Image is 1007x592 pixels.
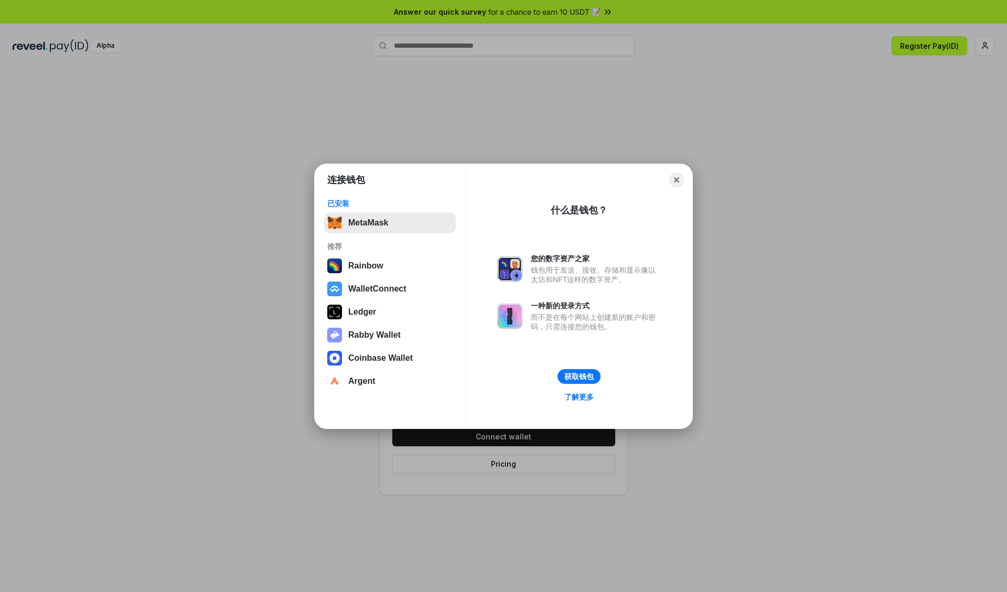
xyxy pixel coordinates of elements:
[327,242,453,251] div: 推荐
[497,256,522,282] img: svg+xml,%3Csvg%20xmlns%3D%22http%3A%2F%2Fwww.w3.org%2F2000%2Fsvg%22%20fill%3D%22none%22%20viewBox...
[348,353,413,363] div: Coinbase Wallet
[327,351,342,365] img: svg+xml,%3Csvg%20width%3D%2228%22%20height%3D%2228%22%20viewBox%3D%220%200%2028%2028%22%20fill%3D...
[324,325,456,346] button: Rabby Wallet
[564,392,594,402] div: 了解更多
[531,313,661,331] div: 而不是在每个网站上创建新的账户和密码，只需连接您的钱包。
[327,305,342,319] img: svg+xml,%3Csvg%20xmlns%3D%22http%3A%2F%2Fwww.w3.org%2F2000%2Fsvg%22%20width%3D%2228%22%20height%3...
[558,390,600,404] a: 了解更多
[324,278,456,299] button: WalletConnect
[324,302,456,322] button: Ledger
[348,284,406,294] div: WalletConnect
[348,330,401,340] div: Rabby Wallet
[564,372,594,381] div: 获取钱包
[327,282,342,296] img: svg+xml,%3Csvg%20width%3D%2228%22%20height%3D%2228%22%20viewBox%3D%220%200%2028%2028%22%20fill%3D...
[324,348,456,369] button: Coinbase Wallet
[348,376,376,386] div: Argent
[497,304,522,329] img: svg+xml,%3Csvg%20xmlns%3D%22http%3A%2F%2Fwww.w3.org%2F2000%2Fsvg%22%20fill%3D%22none%22%20viewBox...
[531,301,661,310] div: 一种新的登录方式
[327,374,342,389] img: svg+xml,%3Csvg%20width%3D%2228%22%20height%3D%2228%22%20viewBox%3D%220%200%2028%2028%22%20fill%3D...
[669,173,684,187] button: Close
[327,328,342,342] img: svg+xml,%3Csvg%20xmlns%3D%22http%3A%2F%2Fwww.w3.org%2F2000%2Fsvg%22%20fill%3D%22none%22%20viewBox...
[324,371,456,392] button: Argent
[324,212,456,233] button: MetaMask
[551,204,607,217] div: 什么是钱包？
[531,254,661,263] div: 您的数字资产之家
[348,307,376,317] div: Ledger
[324,255,456,276] button: Rainbow
[348,218,388,228] div: MetaMask
[327,259,342,273] img: svg+xml,%3Csvg%20width%3D%22120%22%20height%3D%22120%22%20viewBox%3D%220%200%20120%20120%22%20fil...
[327,216,342,230] img: svg+xml,%3Csvg%20fill%3D%22none%22%20height%3D%2233%22%20viewBox%3D%220%200%2035%2033%22%20width%...
[558,369,601,384] button: 获取钱包
[531,265,661,284] div: 钱包用于发送、接收、存储和显示像以太坊和NFT这样的数字资产。
[348,261,383,271] div: Rainbow
[327,199,453,208] div: 已安装
[327,174,365,186] h1: 连接钱包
